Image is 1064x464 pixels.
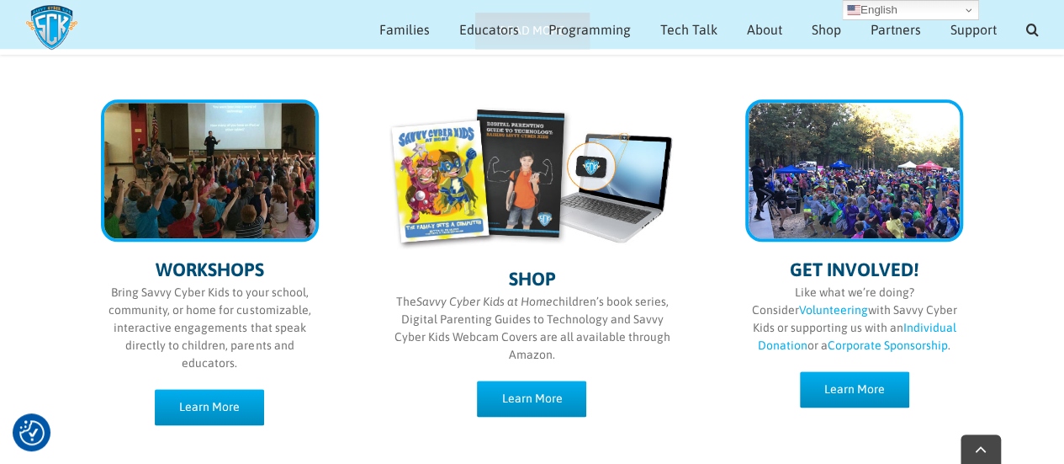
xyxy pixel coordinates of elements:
button: Consent Preferences [19,420,45,445]
img: en [847,3,860,17]
span: Learn More [501,392,562,406]
span: Programming [548,23,631,36]
a: Corporate Sponsorship [828,339,948,352]
p: The children’s book series, Digital Parenting Guides to Technology and Savvy Cyber Kids Webcam Co... [389,293,675,364]
a: Volunteering [799,303,868,317]
span: GET INVOLVED! [790,259,918,280]
span: Educators [459,23,519,36]
a: Learn More [800,371,909,408]
span: Shop [812,23,841,36]
i: Savvy Cyber Kids at Home [416,295,552,308]
p: Bring Savvy Cyber Kids to your school, community, or home for customizable, interactive engagemen... [101,284,319,372]
p: Like what we’re doing? Consider with Savvy Cyber Kids or supporting us with an or a . [745,284,963,355]
span: Support [950,23,997,36]
img: programming-sm [104,103,315,239]
a: Learn More [477,381,586,417]
a: Individual Donation [758,321,956,352]
span: Families [379,23,430,36]
a: Learn More [155,389,264,425]
span: Partners [871,23,921,36]
span: Tech Talk [660,23,717,36]
img: Savvy Cyber Kids Logo [25,4,78,51]
img: shop-sm [389,104,675,252]
span: Learn More [824,382,885,397]
span: Learn More [179,400,240,414]
span: SHOP [508,268,555,290]
img: Revisit consent button [19,420,45,445]
span: WORKSHOPS [156,259,264,280]
img: get-involved-sm [749,103,960,239]
span: About [747,23,782,36]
